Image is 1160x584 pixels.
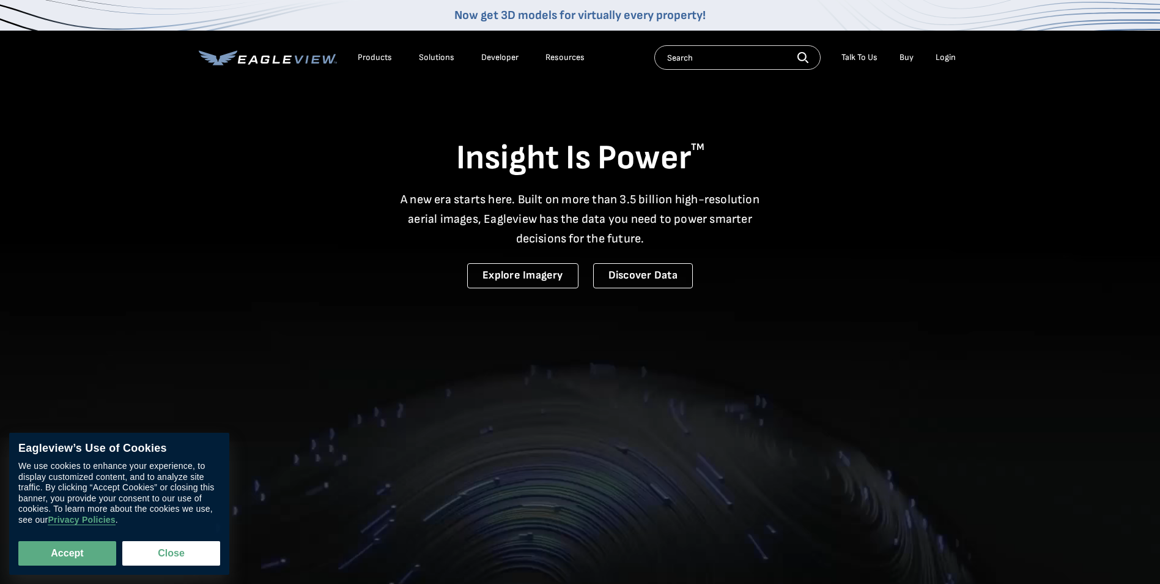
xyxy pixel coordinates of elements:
[48,515,115,526] a: Privacy Policies
[122,541,220,566] button: Close
[454,8,706,23] a: Now get 3D models for virtually every property!
[900,52,914,63] a: Buy
[841,52,877,63] div: Talk To Us
[419,52,454,63] div: Solutions
[358,52,392,63] div: Products
[481,52,519,63] a: Developer
[545,52,585,63] div: Resources
[691,141,704,153] sup: TM
[393,190,767,249] p: A new era starts here. Built on more than 3.5 billion high-resolution aerial images, Eagleview ha...
[593,263,693,288] a: Discover Data
[18,462,220,526] div: We use cookies to enhance your experience, to display customized content, and to analyze site tra...
[654,45,821,70] input: Search
[18,442,220,455] div: Eagleview’s Use of Cookies
[936,52,956,63] div: Login
[199,137,962,180] h1: Insight Is Power
[467,263,578,288] a: Explore Imagery
[18,541,116,566] button: Accept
